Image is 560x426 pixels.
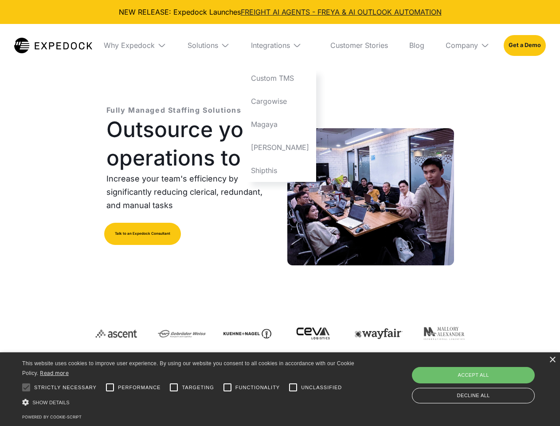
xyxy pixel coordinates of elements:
a: Talk to an Expedock Consultant [104,223,181,245]
div: Why Expedock [97,24,173,67]
a: Cargowise [244,90,316,113]
div: NEW RELEASE: Expedock Launches [7,7,553,17]
span: Targeting [182,384,214,391]
div: Company [439,24,497,67]
div: Show details [22,398,357,407]
span: Performance [118,384,161,391]
span: This website uses cookies to improve user experience. By using our website you consent to all coo... [22,360,354,377]
iframe: Chat Widget [412,330,560,426]
div: Solutions [188,41,218,50]
p: Fully Managed Staffing Solutions [106,105,242,115]
a: [PERSON_NAME] [244,136,316,159]
div: Why Expedock [104,41,155,50]
span: Strictly necessary [34,384,97,391]
div: Integrations [251,41,290,50]
a: Get a Demo [504,35,546,55]
div: Company [446,41,478,50]
div: Integrations [244,24,316,67]
a: Magaya [244,113,316,136]
a: Custom TMS [244,67,316,90]
span: Unclassified [301,384,342,391]
span: Show details [32,400,70,405]
p: Increase your team's efficiency by significantly reducing clerical, redundant, and manual tasks [106,172,273,212]
a: Powered by cookie-script [22,414,82,419]
span: Functionality [235,384,280,391]
a: Read more [40,370,69,376]
a: FREIGHT AI AGENTS - FREYA & AI OUTLOOK AUTOMATION [241,8,442,16]
a: Shipthis [244,159,316,182]
a: Customer Stories [323,24,395,67]
h1: Outsource your operations to [106,115,273,172]
nav: Integrations [244,67,316,182]
div: Solutions [180,24,237,67]
a: Blog [402,24,431,67]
